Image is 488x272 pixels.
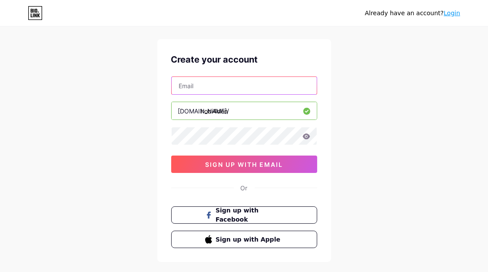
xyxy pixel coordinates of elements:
[205,161,283,168] span: sign up with email
[178,106,229,116] div: [DOMAIN_NAME]/
[171,206,317,224] button: Sign up with Facebook
[216,206,283,224] span: Sign up with Facebook
[171,231,317,248] button: Sign up with Apple
[172,77,317,94] input: Email
[241,183,248,192] div: Or
[365,9,460,18] div: Already have an account?
[172,102,317,119] input: username
[171,156,317,173] button: sign up with email
[171,53,317,66] div: Create your account
[216,235,283,244] span: Sign up with Apple
[444,10,460,17] a: Login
